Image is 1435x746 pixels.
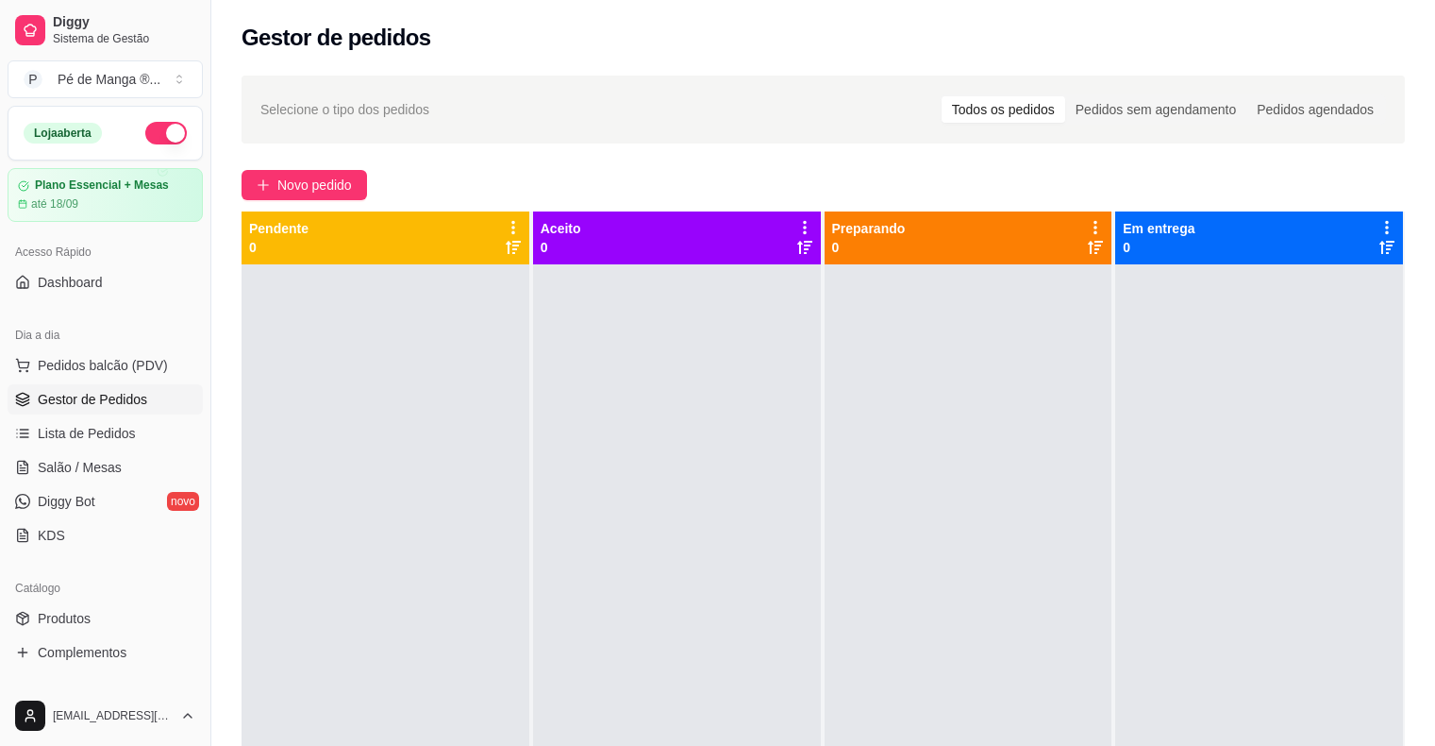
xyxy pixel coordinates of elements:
span: Diggy Bot [38,492,95,511]
button: Select a team [8,60,203,98]
a: KDS [8,520,203,551]
span: KDS [38,526,65,545]
p: 0 [832,238,906,257]
p: Preparando [832,219,906,238]
a: Complementos [8,637,203,668]
div: Loja aberta [24,123,102,144]
span: Complementos [38,643,126,662]
div: Dia a dia [8,320,203,350]
span: Pedidos balcão (PDV) [38,356,168,375]
a: Gestor de Pedidos [8,384,203,415]
article: até 18/09 [31,196,78,212]
a: Salão / Mesas [8,452,203,483]
a: Dashboard [8,267,203,297]
span: Produtos [38,609,91,628]
div: Todos os pedidos [942,96,1065,123]
span: Gestor de Pedidos [38,390,147,409]
div: Acesso Rápido [8,237,203,267]
a: Lista de Pedidos [8,418,203,449]
button: Novo pedido [242,170,367,200]
span: Sistema de Gestão [53,31,195,46]
span: Diggy [53,14,195,31]
span: Salão / Mesas [38,458,122,477]
p: 0 [541,238,581,257]
span: P [24,70,42,89]
button: Alterar Status [145,122,187,144]
span: Dashboard [38,273,103,292]
div: Pé de Manga ® ... [58,70,160,89]
span: plus [257,178,270,192]
h2: Gestor de pedidos [242,23,431,53]
a: Produtos [8,603,203,634]
button: Pedidos balcão (PDV) [8,350,203,381]
button: [EMAIL_ADDRESS][DOMAIN_NAME] [8,693,203,738]
div: Pedidos sem agendamento [1065,96,1246,123]
p: Em entrega [1123,219,1194,238]
p: 0 [1123,238,1194,257]
span: Novo pedido [277,175,352,195]
span: Selecione o tipo dos pedidos [260,99,429,120]
a: Diggy Botnovo [8,486,203,517]
div: Catálogo [8,573,203,603]
div: Pedidos agendados [1246,96,1384,123]
p: 0 [249,238,309,257]
a: DiggySistema de Gestão [8,8,203,53]
span: Lista de Pedidos [38,424,136,443]
p: Pendente [249,219,309,238]
article: Plano Essencial + Mesas [35,178,169,193]
span: [EMAIL_ADDRESS][DOMAIN_NAME] [53,708,173,723]
a: Plano Essencial + Mesasaté 18/09 [8,168,203,222]
p: Aceito [541,219,581,238]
